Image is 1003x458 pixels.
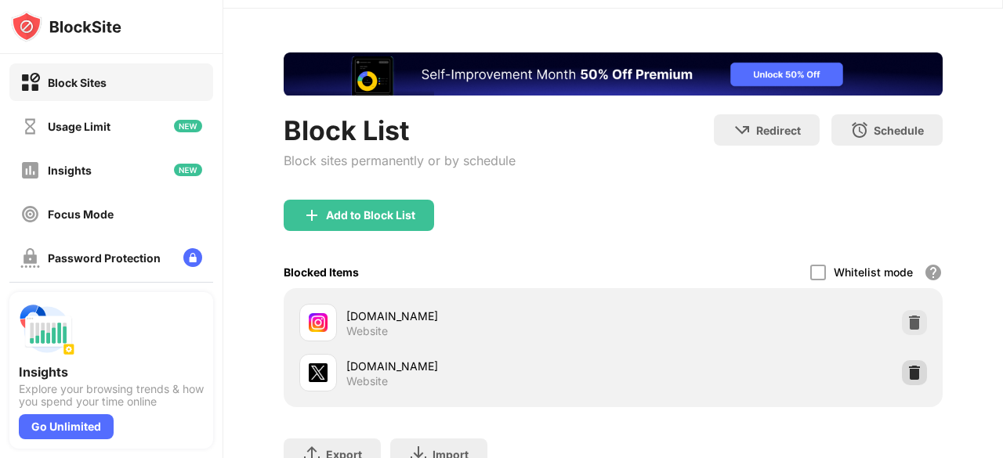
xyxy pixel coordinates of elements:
iframe: Banner [284,52,943,96]
div: [DOMAIN_NAME] [346,308,614,324]
img: favicons [309,363,328,382]
div: Focus Mode [48,207,114,221]
img: new-icon.svg [174,164,202,176]
div: Schedule [874,124,924,137]
div: Block Sites [48,76,107,89]
img: push-insights.svg [19,301,75,358]
img: new-icon.svg [174,120,202,132]
div: Usage Limit [48,120,110,133]
div: Insights [48,164,92,177]
div: Website [346,374,388,388]
div: Website [346,324,388,338]
div: Password Protection [48,251,161,265]
div: Redirect [756,124,801,137]
div: Insights [19,364,204,380]
div: Block List [284,114,516,146]
img: favicons [309,313,328,332]
div: Whitelist mode [834,265,913,279]
img: focus-off.svg [20,204,40,224]
img: time-usage-off.svg [20,117,40,136]
img: password-protection-off.svg [20,248,40,268]
div: Block sites permanently or by schedule [284,153,516,168]
div: Add to Block List [326,209,415,222]
img: block-on.svg [20,73,40,92]
img: logo-blocksite.svg [11,11,121,42]
div: Go Unlimited [19,414,114,439]
div: Blocked Items [284,265,359,279]
img: lock-menu.svg [183,248,202,267]
div: [DOMAIN_NAME] [346,358,614,374]
div: Explore your browsing trends & how you spend your time online [19,383,204,408]
img: insights-off.svg [20,160,40,180]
